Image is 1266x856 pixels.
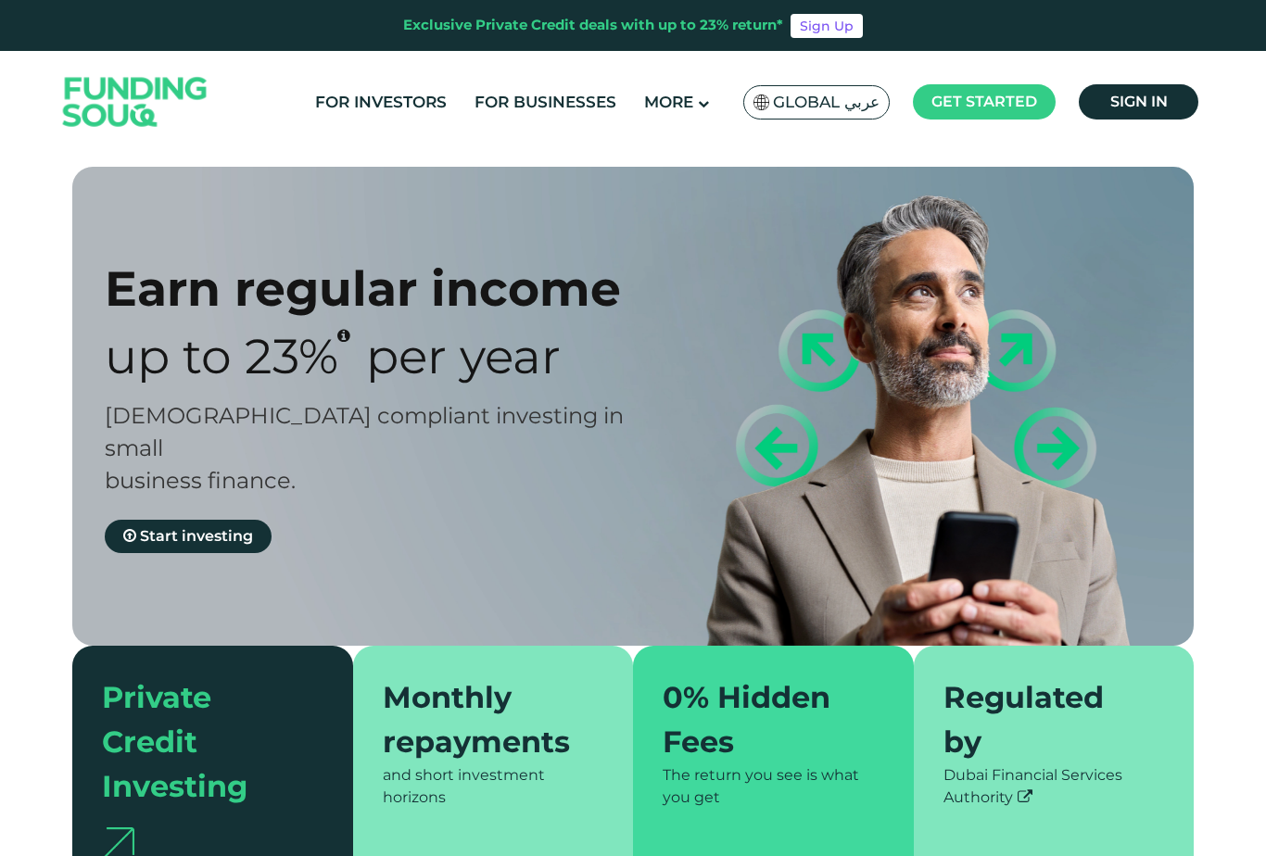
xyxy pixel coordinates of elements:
span: Global عربي [773,92,880,113]
img: Logo [44,56,226,149]
a: Sign Up [791,14,863,38]
i: 23% IRR (expected) ~ 15% Net yield (expected) [337,328,350,343]
span: Start investing [140,527,253,545]
div: The return you see is what you get [663,764,884,809]
a: For Businesses [470,87,621,118]
div: and short investment horizons [383,764,604,809]
div: Dubai Financial Services Authority [943,764,1165,809]
span: [DEMOGRAPHIC_DATA] compliant investing in small business finance. [105,402,624,494]
span: Per Year [366,327,561,385]
div: Earn regular income [105,259,665,318]
span: Get started [931,93,1037,110]
div: Exclusive Private Credit deals with up to 23% return* [403,15,783,36]
img: SA Flag [753,94,770,110]
div: Private Credit Investing [102,675,301,809]
span: More [644,93,693,111]
a: Start investing [105,520,272,553]
div: Regulated by [943,675,1143,764]
a: For Investors [310,87,451,118]
span: Up to 23% [105,327,338,385]
a: Sign in [1079,84,1198,120]
span: Sign in [1110,93,1168,110]
div: Monthly repayments [383,675,582,764]
div: 0% Hidden Fees [663,675,862,764]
